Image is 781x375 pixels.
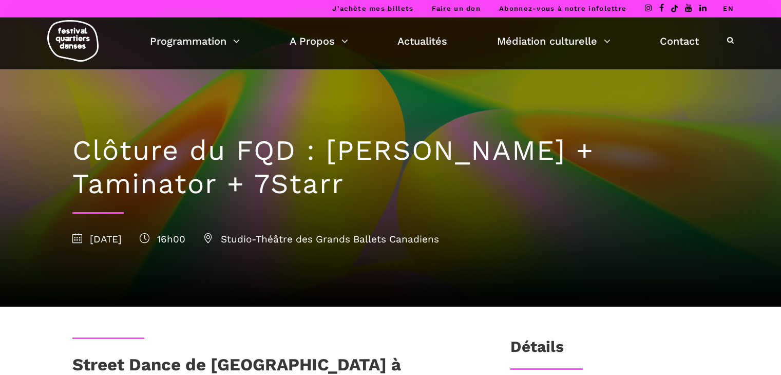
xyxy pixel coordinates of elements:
[397,32,447,50] a: Actualités
[499,5,626,12] a: Abonnez-vous à notre infolettre
[72,134,709,201] h1: Clôture du FQD : [PERSON_NAME] + Taminator + 7Starr
[72,233,122,245] span: [DATE]
[150,32,240,50] a: Programmation
[140,233,185,245] span: 16h00
[47,20,99,62] img: logo-fqd-med
[497,32,611,50] a: Médiation culturelle
[290,32,348,50] a: A Propos
[723,5,734,12] a: EN
[660,32,699,50] a: Contact
[432,5,481,12] a: Faire un don
[510,338,564,363] h3: Détails
[332,5,413,12] a: J’achète mes billets
[203,233,439,245] span: Studio-Théâtre des Grands Ballets Canadiens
